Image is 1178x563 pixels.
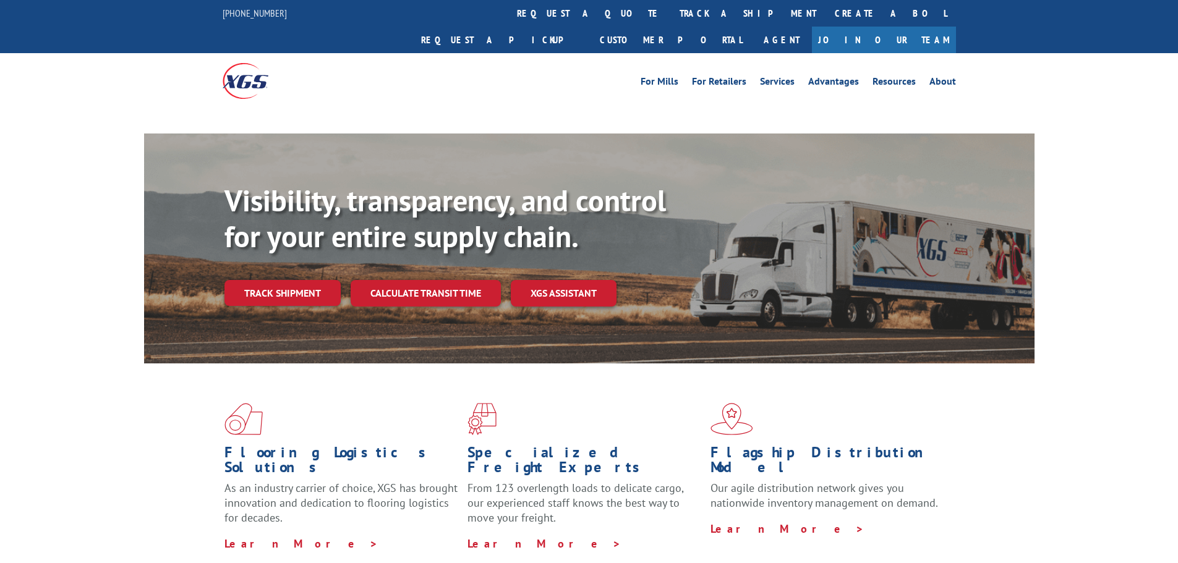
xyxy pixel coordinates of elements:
[812,27,956,53] a: Join Our Team
[711,522,864,536] a: Learn More >
[711,481,938,510] span: Our agile distribution network gives you nationwide inventory management on demand.
[511,280,617,307] a: XGS ASSISTANT
[224,536,378,551] a: Learn More >
[467,445,701,481] h1: Specialized Freight Experts
[224,280,341,306] a: Track shipment
[591,27,751,53] a: Customer Portal
[641,77,678,90] a: For Mills
[224,181,666,255] b: Visibility, transparency, and control for your entire supply chain.
[808,77,859,90] a: Advantages
[873,77,916,90] a: Resources
[929,77,956,90] a: About
[760,77,795,90] a: Services
[467,481,701,536] p: From 123 overlength loads to delicate cargo, our experienced staff knows the best way to move you...
[351,280,501,307] a: Calculate transit time
[711,445,944,481] h1: Flagship Distribution Model
[467,403,497,435] img: xgs-icon-focused-on-flooring-red
[467,536,621,551] a: Learn More >
[224,403,263,435] img: xgs-icon-total-supply-chain-intelligence-red
[751,27,812,53] a: Agent
[412,27,591,53] a: Request a pickup
[224,481,458,525] span: As an industry carrier of choice, XGS has brought innovation and dedication to flooring logistics...
[223,7,287,19] a: [PHONE_NUMBER]
[711,403,753,435] img: xgs-icon-flagship-distribution-model-red
[692,77,746,90] a: For Retailers
[224,445,458,481] h1: Flooring Logistics Solutions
